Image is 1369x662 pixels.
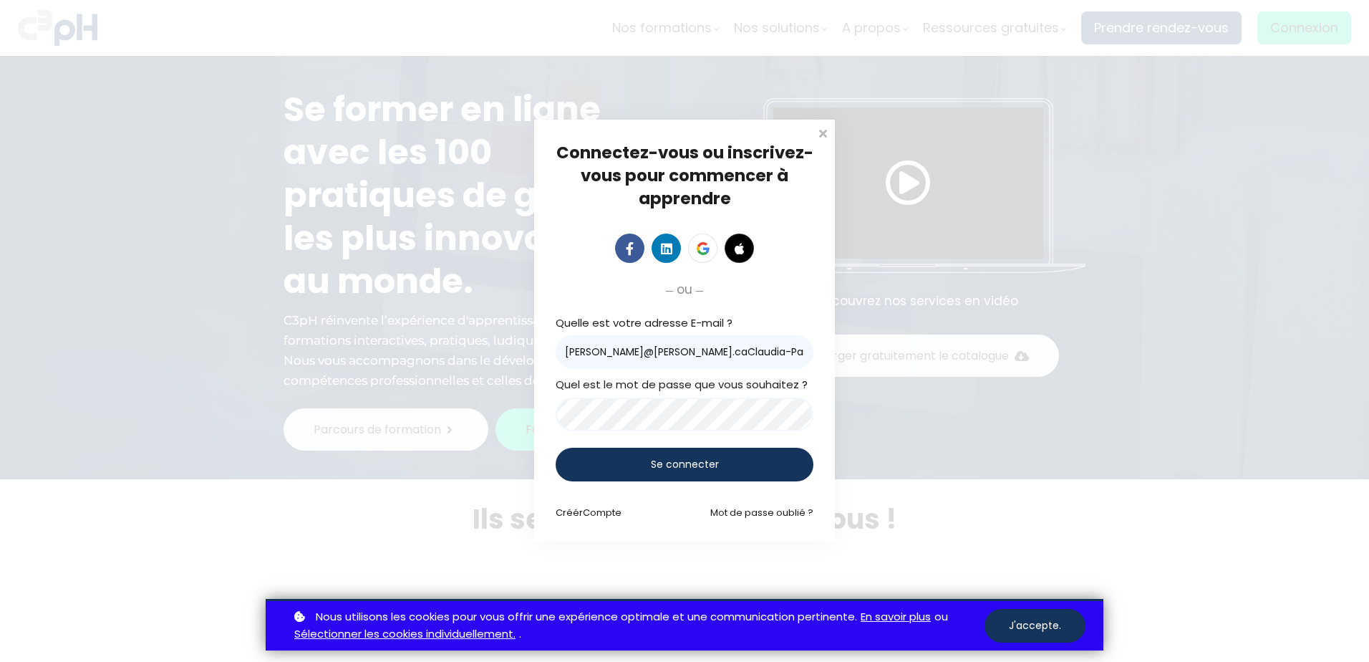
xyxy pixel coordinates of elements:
span: Nous utilisons les cookies pour vous offrir une expérience optimale et une communication pertinente. [316,608,857,626]
a: En savoir plus [861,608,931,626]
span: Compte [583,506,621,519]
a: CréérCompte [556,506,621,519]
span: ou [677,279,692,299]
a: Sélectionner les cookies individuellement. [294,625,516,643]
button: J'accepte. [985,609,1085,643]
span: Se connecter [651,457,719,472]
input: E-mail ? [556,335,813,369]
span: Connectez-vous ou inscrivez-vous pour commencer à apprendre [556,141,813,210]
p: ou . [291,608,985,644]
a: Mot de passe oublié ? [710,506,813,519]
